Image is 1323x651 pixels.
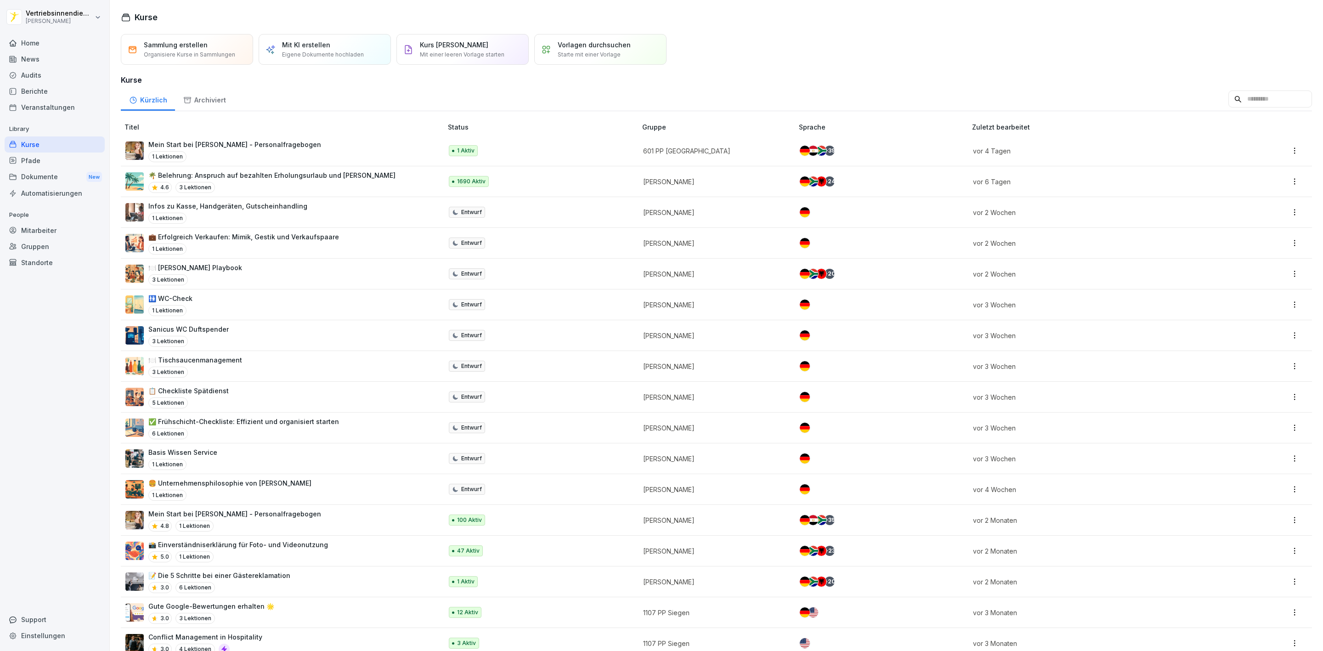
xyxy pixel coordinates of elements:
img: de.svg [800,269,810,279]
p: Entwurf [461,239,482,247]
a: Kurse [5,136,105,153]
p: 601 PP [GEOGRAPHIC_DATA] [643,146,784,156]
img: za.svg [816,515,826,525]
img: al.svg [816,577,826,587]
img: de.svg [800,423,810,433]
div: + 24 [825,176,835,187]
div: + 20 [825,269,835,279]
p: vor 3 Wochen [973,362,1215,371]
p: 5 Lektionen [148,397,188,408]
p: 1 Lektionen [148,490,187,501]
p: 3 Lektionen [148,367,188,378]
div: Archiviert [175,87,234,111]
p: 3 Aktiv [457,639,476,647]
p: Sanicus WC Duftspender [148,324,229,334]
p: [PERSON_NAME] [643,392,784,402]
p: vor 6 Tagen [973,177,1215,187]
a: Veranstaltungen [5,99,105,115]
p: Gruppe [642,122,795,132]
p: 100 Aktiv [457,516,482,524]
img: za.svg [808,176,818,187]
p: Entwurf [461,393,482,401]
div: Gruppen [5,238,105,255]
p: vor 3 Wochen [973,300,1215,310]
p: Entwurf [461,424,482,432]
img: al.svg [816,546,826,556]
a: Automatisierungen [5,185,105,201]
p: 3 Lektionen [148,336,188,347]
p: vor 2 Wochen [973,238,1215,248]
img: de.svg [800,577,810,587]
p: Vorlagen durchsuchen [558,40,631,50]
p: [PERSON_NAME] [643,238,784,248]
img: de.svg [800,207,810,217]
a: Home [5,35,105,51]
img: eg.svg [808,146,818,156]
p: Sammlung erstellen [144,40,208,50]
img: s9mc00x6ussfrb3lxoajtb4r.png [125,172,144,191]
p: 47 Aktiv [457,547,480,555]
p: Status [448,122,639,132]
p: 4.6 [160,183,169,192]
p: 📸 Einverständniserklärung für Foto- und Videonutzung [148,540,328,549]
p: Conflict Management in Hospitality [148,632,262,642]
img: za.svg [808,577,818,587]
img: de.svg [800,176,810,187]
a: Einstellungen [5,628,105,644]
img: h2mn30dzzrvbhtu8twl9he0v.png [125,203,144,221]
img: de.svg [800,238,810,248]
p: 6 Lektionen [148,428,188,439]
img: de.svg [800,546,810,556]
p: Sprache [799,122,968,132]
img: de.svg [800,146,810,156]
img: de.svg [800,300,810,310]
div: Audits [5,67,105,83]
p: Eigene Dokumente hochladen [282,51,364,59]
p: 3.0 [160,583,169,592]
p: [PERSON_NAME] [643,331,784,340]
p: People [5,208,105,222]
p: vor 2 Monaten [973,546,1215,556]
p: Infos zu Kasse, Handgeräten, Gutscheinhandling [148,201,307,211]
p: Entwurf [461,270,482,278]
div: News [5,51,105,67]
p: vor 2 Wochen [973,208,1215,217]
p: 1 Aktiv [457,147,475,155]
img: us.svg [800,638,810,648]
p: [PERSON_NAME] [643,577,784,587]
p: vor 3 Wochen [973,454,1215,464]
img: v92xrh78m80z1ixos6u0k3dt.png [125,295,144,314]
p: Mein Start bei [PERSON_NAME] - Personalfragebogen [148,509,321,519]
p: 🍔 Unternehmensphilosophie von [PERSON_NAME] [148,478,311,488]
p: 1 Lektionen [148,213,187,224]
p: Mit einer leeren Vorlage starten [420,51,504,59]
p: Basis Wissen Service [148,447,217,457]
img: za.svg [808,269,818,279]
p: 5.0 [160,553,169,561]
p: Entwurf [461,300,482,309]
img: piso4cs045sdgh18p3b5ocgn.png [125,480,144,498]
p: Entwurf [461,362,482,370]
a: DokumenteNew [5,169,105,186]
p: 3 Lektionen [175,182,215,193]
p: 1 Lektionen [175,521,214,532]
p: ✅ Frühschicht-Checkliste: Effizient und organisiert starten [148,417,339,426]
div: Berichte [5,83,105,99]
p: 1 Lektionen [148,459,187,470]
p: [PERSON_NAME] [643,454,784,464]
p: 3 Lektionen [175,613,215,624]
p: [PERSON_NAME] [643,515,784,525]
img: eg.svg [808,515,818,525]
img: aaay8cu0h1hwaqqp9269xjan.png [125,511,144,529]
img: de.svg [800,607,810,617]
p: [PERSON_NAME] [643,485,784,494]
p: Library [5,122,105,136]
p: 1 Lektionen [148,151,187,162]
div: + 39 [825,146,835,156]
p: Zuletzt bearbeitet [972,122,1226,132]
p: Entwurf [461,331,482,340]
p: [PERSON_NAME] [643,208,784,217]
